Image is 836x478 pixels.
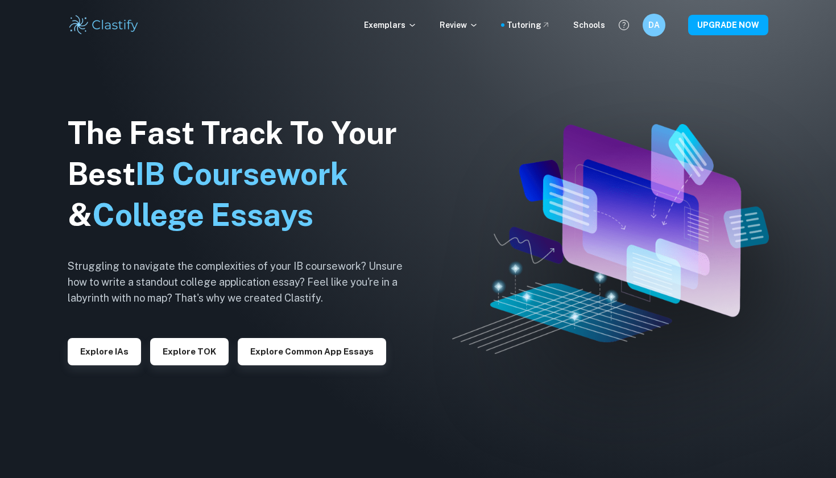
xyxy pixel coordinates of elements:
button: UPGRADE NOW [688,15,768,35]
button: Explore IAs [68,338,141,365]
a: Tutoring [507,19,551,31]
img: Clastify logo [68,14,140,36]
a: Explore TOK [150,345,229,356]
a: Schools [573,19,605,31]
img: Clastify hero [452,124,769,353]
a: Explore IAs [68,345,141,356]
a: Explore Common App essays [238,345,386,356]
p: Review [440,19,478,31]
button: Explore TOK [150,338,229,365]
button: Explore Common App essays [238,338,386,365]
h6: Struggling to navigate the complexities of your IB coursework? Unsure how to write a standout col... [68,258,420,306]
p: Exemplars [364,19,417,31]
span: IB Coursework [135,156,348,192]
h1: The Fast Track To Your Best & [68,113,420,236]
button: DA [643,14,665,36]
button: Help and Feedback [614,15,634,35]
span: College Essays [92,197,313,233]
h6: DA [648,19,661,31]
